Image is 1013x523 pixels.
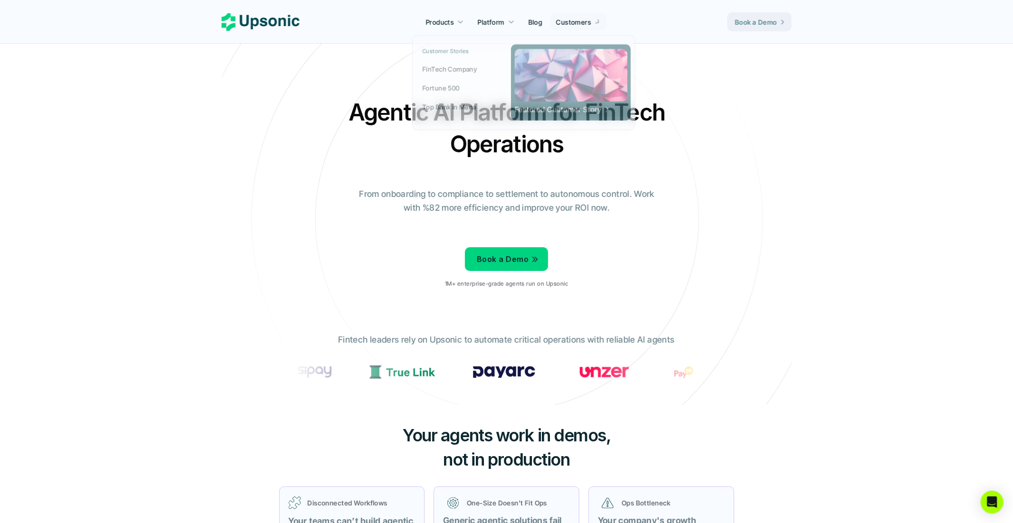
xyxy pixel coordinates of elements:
[420,13,470,30] a: Products
[477,252,529,266] p: Book a Demo
[308,498,416,508] p: Disconnected Workflows
[528,17,542,27] p: Blog
[556,17,591,27] p: Customers
[735,17,777,27] p: Book a Demo
[478,17,504,27] p: Platform
[522,13,548,30] a: Blog
[352,187,661,215] p: From onboarding to compliance to settlement to autonomous control. Work with %82 more efficiency ...
[622,498,720,508] p: Ops Bottleneck
[467,498,566,508] p: One-Size Doesn’t Fit Ops
[465,247,548,271] a: Book a Demo
[445,280,568,287] p: 1M+ enterprise-grade agents run on Upsonic
[338,333,674,347] p: Fintech leaders rely on Upsonic to automate critical operations with reliable AI agents
[426,17,454,27] p: Products
[341,96,673,160] h2: Agentic AI Platform for FinTech Operations
[728,12,792,31] a: Book a Demo
[443,449,570,470] span: not in production
[402,425,611,446] span: Your agents work in demos,
[981,491,1004,514] div: Open Intercom Messenger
